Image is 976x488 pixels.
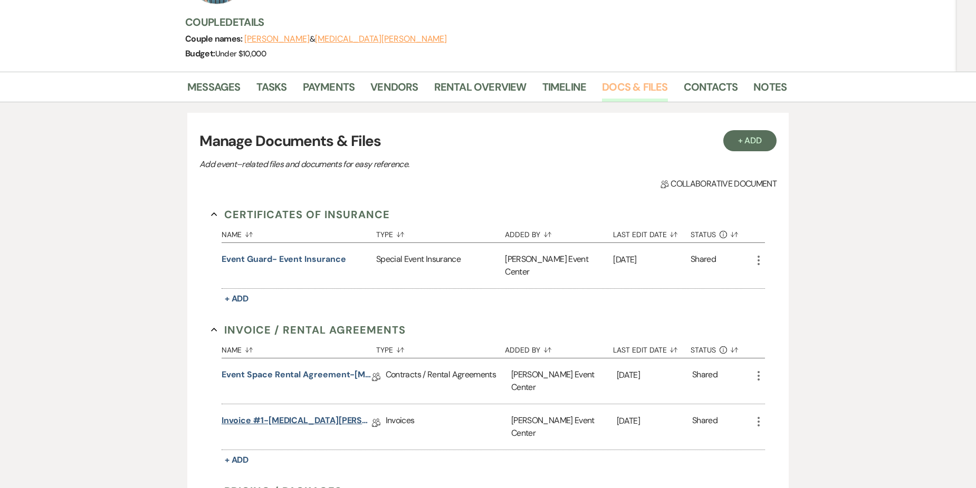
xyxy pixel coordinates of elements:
div: [PERSON_NAME] Event Center [505,243,613,288]
a: Notes [753,79,787,102]
div: Contracts / Rental Agreements [386,358,511,404]
a: Timeline [542,79,587,102]
a: Invoice #1-[MEDICAL_DATA][PERSON_NAME]-Platinum-12.13.25 [222,414,372,431]
span: Status [691,346,716,354]
div: [PERSON_NAME] Event Center [511,404,617,450]
a: Messages [187,79,241,102]
button: Type [376,222,505,242]
a: Vendors [370,79,418,102]
span: + Add [225,454,249,465]
button: [MEDICAL_DATA][PERSON_NAME] [315,35,447,43]
div: Invoices [386,404,511,450]
a: Contacts [684,79,738,102]
a: Event Space Rental Agreement-[MEDICAL_DATA][PERSON_NAME]-Platinum-12.13.25 [222,368,372,385]
button: Last Edit Date [613,338,691,358]
button: Invoice / Rental Agreements [211,322,406,338]
button: Last Edit Date [613,222,691,242]
button: Event Guard- Event Insurance [222,253,346,266]
span: Budget: [185,48,215,59]
span: + Add [225,293,249,304]
div: Shared [692,368,717,394]
span: Collaborative document [661,178,777,190]
a: Payments [303,79,355,102]
button: [PERSON_NAME] [244,35,310,43]
div: Shared [691,253,716,278]
a: Rental Overview [434,79,527,102]
div: [PERSON_NAME] Event Center [511,358,617,404]
button: Status [691,222,752,242]
div: Special Event Insurance [376,243,505,288]
span: Couple names: [185,33,244,44]
h3: Manage Documents & Files [199,130,777,152]
a: Docs & Files [602,79,667,102]
button: + Add [222,291,252,306]
span: Status [691,231,716,238]
p: [DATE] [617,414,692,428]
button: + Add [723,130,777,151]
button: Type [376,338,505,358]
p: [DATE] [613,253,691,267]
div: Shared [692,414,717,440]
h3: Couple Details [185,15,776,30]
button: Name [222,222,376,242]
p: Add event–related files and documents for easy reference. [199,158,569,171]
button: Name [222,338,376,358]
button: Status [691,338,752,358]
button: + Add [222,453,252,467]
button: Added By [505,222,613,242]
p: [DATE] [617,368,692,382]
a: Tasks [256,79,287,102]
span: Under $10,000 [215,48,266,59]
span: & [244,34,447,44]
button: Certificates of Insurance [211,207,390,222]
button: Added By [505,338,613,358]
